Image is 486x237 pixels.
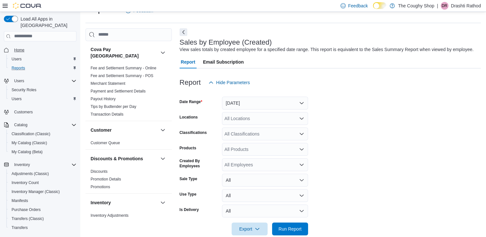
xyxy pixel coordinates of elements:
[9,55,24,63] a: Users
[6,205,79,214] button: Purchase Orders
[9,224,76,232] span: Transfers
[6,64,79,73] button: Reports
[91,185,110,189] a: Promotions
[91,140,120,145] span: Customer Queue
[9,130,76,138] span: Classification (Classic)
[180,79,201,86] h3: Report
[91,177,121,182] span: Promotion Details
[14,122,27,127] span: Catalog
[91,46,158,59] h3: Cova Pay [GEOGRAPHIC_DATA]
[9,139,50,147] a: My Catalog (Classic)
[9,188,62,196] a: Inventory Manager (Classic)
[6,129,79,138] button: Classification (Classic)
[6,178,79,187] button: Inventory Count
[278,226,302,232] span: Run Report
[299,147,304,152] button: Open list of options
[9,130,53,138] a: Classification (Classic)
[12,149,43,154] span: My Catalog (Beta)
[91,127,111,133] h3: Customer
[442,2,447,10] span: DR
[222,189,308,202] button: All
[159,49,167,57] button: Cova Pay [GEOGRAPHIC_DATA]
[91,96,116,101] span: Payout History
[9,64,28,72] a: Reports
[91,89,146,94] span: Payment and Settlement Details
[9,148,45,156] a: My Catalog (Beta)
[299,131,304,136] button: Open list of options
[299,116,304,121] button: Open list of options
[180,39,272,46] h3: Sales by Employee (Created)
[91,169,108,174] a: Discounts
[85,168,172,193] div: Discounts & Promotions
[13,3,42,9] img: Cova
[1,45,79,55] button: Home
[6,85,79,94] button: Security Roles
[373,2,386,9] input: Dark Mode
[9,197,76,205] span: Manifests
[14,48,24,53] span: Home
[18,16,76,29] span: Load All Apps in [GEOGRAPHIC_DATA]
[91,199,158,206] button: Inventory
[91,66,156,70] a: Fee and Settlement Summary - Online
[91,184,110,189] span: Promotions
[348,3,368,9] span: Feedback
[180,158,219,169] label: Created By Employees
[12,140,47,145] span: My Catalog (Classic)
[180,130,207,135] label: Classifications
[91,97,116,101] a: Payout History
[91,213,128,218] a: Inventory Adjustments
[12,121,30,129] button: Catalog
[1,76,79,85] button: Users
[9,206,76,214] span: Purchase Orders
[6,147,79,156] button: My Catalog (Beta)
[91,74,153,78] a: Fee and Settlement Summary - POS
[6,187,79,196] button: Inventory Manager (Classic)
[91,81,125,86] a: Merchant Statement
[6,169,79,178] button: Adjustments (Classic)
[6,196,79,205] button: Manifests
[222,205,308,217] button: All
[91,199,111,206] h3: Inventory
[9,179,76,187] span: Inventory Count
[451,2,481,10] p: Drashti Rathod
[12,161,32,169] button: Inventory
[12,57,22,62] span: Users
[437,2,438,10] p: |
[91,155,143,162] h3: Discounts & Promotions
[91,104,136,109] a: Tips by Budtender per Day
[9,170,76,178] span: Adjustments (Classic)
[9,206,43,214] a: Purchase Orders
[9,86,39,94] a: Security Roles
[85,64,172,121] div: Cova Pay [GEOGRAPHIC_DATA]
[398,2,434,10] p: The Coughy Shop
[6,138,79,147] button: My Catalog (Classic)
[14,110,33,115] span: Customers
[12,171,49,176] span: Adjustments (Classic)
[12,46,76,54] span: Home
[159,126,167,134] button: Customer
[12,108,76,116] span: Customers
[12,87,36,92] span: Security Roles
[9,55,76,63] span: Users
[91,112,123,117] span: Transaction Details
[216,79,250,86] span: Hide Parameters
[91,127,158,133] button: Customer
[180,207,199,212] label: Is Delivery
[9,95,76,103] span: Users
[12,46,27,54] a: Home
[12,216,44,221] span: Transfers (Classic)
[1,107,79,117] button: Customers
[9,215,46,223] a: Transfers (Classic)
[91,73,153,78] span: Fee and Settlement Summary - POS
[232,223,268,235] button: Export
[12,66,25,71] span: Reports
[9,170,51,178] a: Adjustments (Classic)
[180,115,198,120] label: Locations
[9,148,76,156] span: My Catalog (Beta)
[6,214,79,223] button: Transfers (Classic)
